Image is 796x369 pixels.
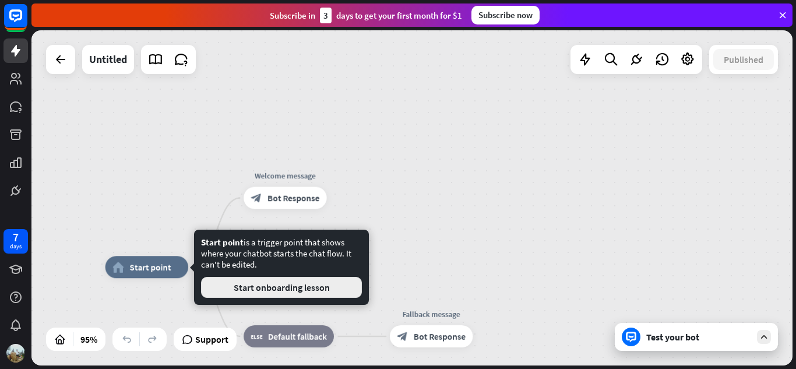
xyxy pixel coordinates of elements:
[471,6,540,24] div: Subscribe now
[267,192,319,203] span: Bot Response
[201,237,244,248] span: Start point
[268,331,327,342] span: Default fallback
[201,277,362,298] button: Start onboarding lesson
[9,5,44,40] button: Open LiveChat chat widget
[89,45,127,74] div: Untitled
[201,237,362,298] div: is a trigger point that shows where your chatbot starts the chat flow. It can't be edited.
[77,330,101,349] div: 95%
[129,262,171,273] span: Start point
[397,331,408,342] i: block_bot_response
[251,192,262,203] i: block_bot_response
[3,229,28,254] a: 7 days
[382,309,481,320] div: Fallback message
[713,49,774,70] button: Published
[414,331,466,342] span: Bot Response
[251,331,262,342] i: block_fallback
[270,8,462,23] div: Subscribe in days to get your first month for $1
[195,330,228,349] span: Support
[320,8,332,23] div: 3
[646,331,751,343] div: Test your bot
[10,243,22,251] div: days
[13,232,19,243] div: 7
[235,170,335,181] div: Welcome message
[112,262,124,273] i: home_2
